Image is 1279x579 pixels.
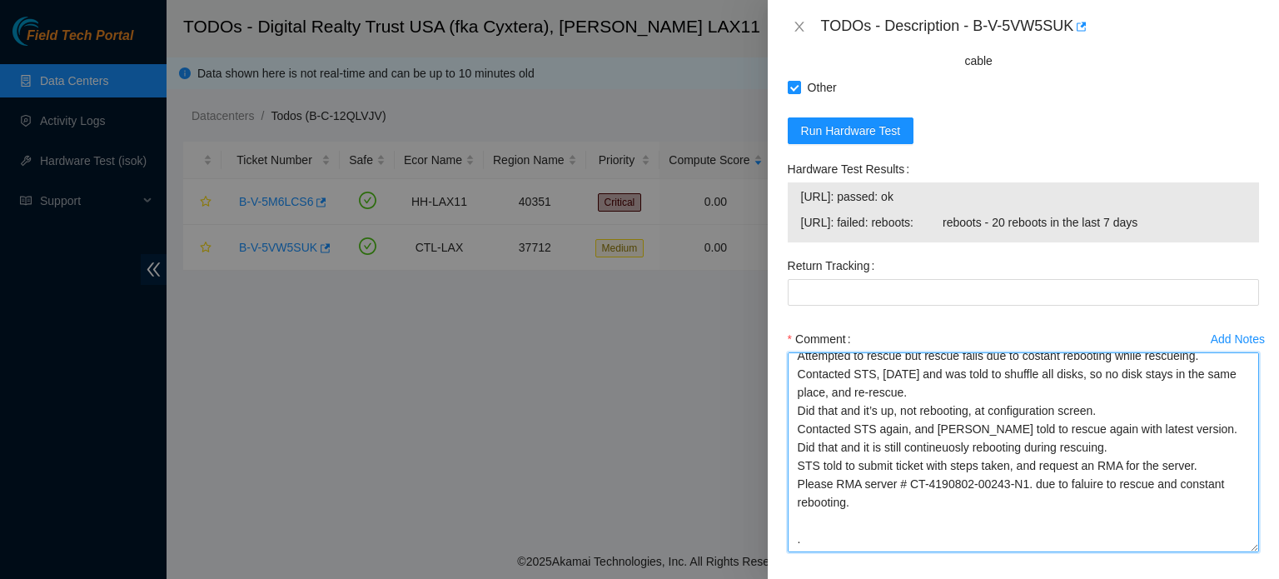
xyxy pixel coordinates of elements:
span: Run Hardware Test [801,122,901,140]
input: Return Tracking [788,279,1259,306]
div: Add Notes [1211,333,1265,345]
span: [URL]: passed: ok [801,187,1246,206]
span: close [793,20,806,33]
label: Hardware Test Results [788,156,916,182]
div: TODOs - Description - B-V-5VW5SUK [821,13,1259,40]
label: Return Tracking [788,252,882,279]
span: [URL]: failed: reboots: reboots - 20 reboots in the last 7 days [801,213,1246,232]
button: Close [788,19,811,35]
textarea: Comment [788,352,1259,552]
label: Comment [788,326,858,352]
button: Run Hardware Test [788,117,914,144]
span: Other [801,74,844,101]
button: Add Notes [1210,326,1266,352]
